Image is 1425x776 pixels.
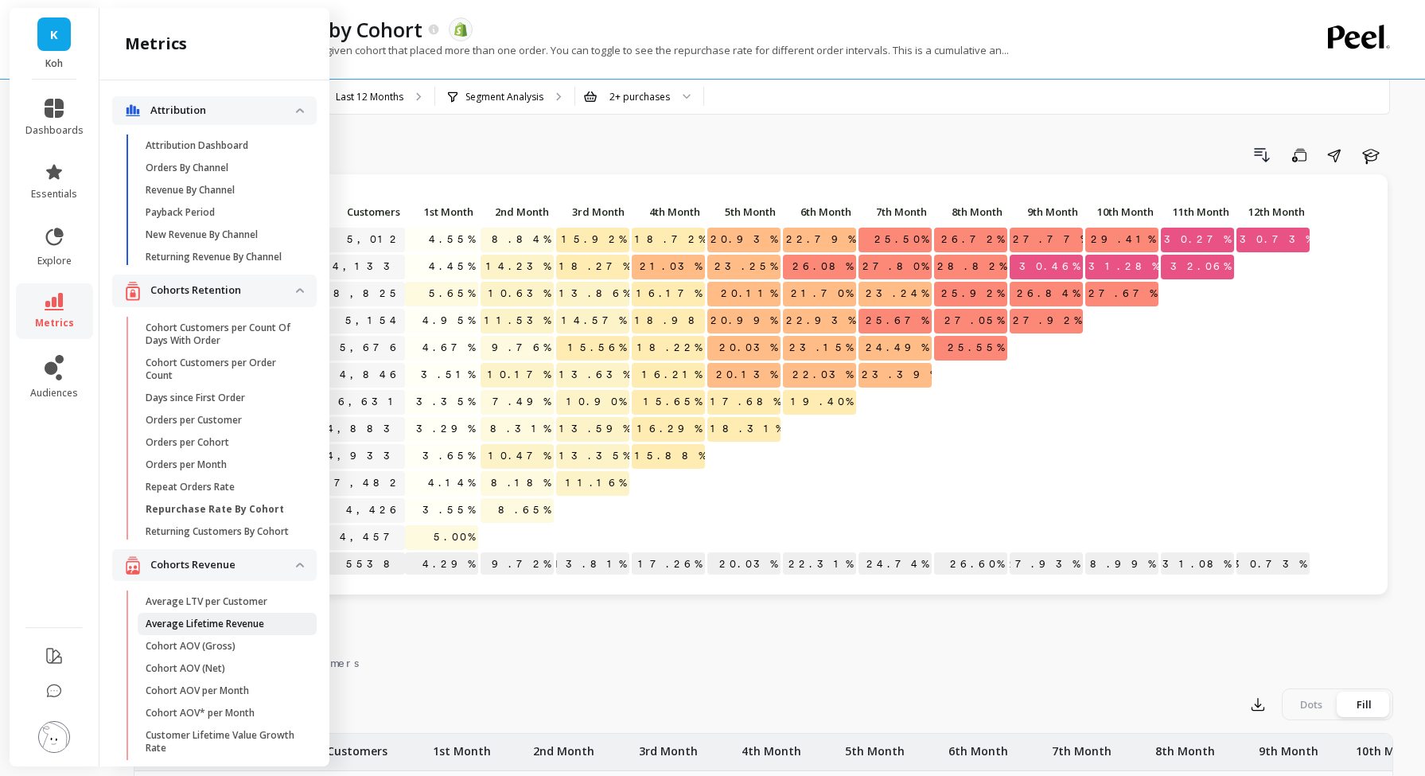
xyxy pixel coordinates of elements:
p: 8th Month [1155,734,1215,759]
span: 11.53% [481,309,554,333]
span: 25.50% [871,228,932,252]
a: 4,133 [329,255,405,279]
span: 15.65% [640,390,705,414]
p: 1st Month [405,201,478,223]
span: 7.49% [489,390,554,414]
span: 20.93% [707,228,781,252]
a: 6,631 [335,390,405,414]
span: 4.95% [419,309,478,333]
span: 9.76% [489,336,554,360]
span: 20.03% [716,336,781,360]
span: 24.49% [862,336,932,360]
span: 3.55% [419,498,478,522]
span: 5.00% [430,525,478,549]
a: 4,457 [337,525,405,549]
span: 27.05% [941,309,1007,333]
a: 4,426 [343,498,405,522]
p: Days since First Order [146,392,245,404]
span: 11.16% [563,471,629,495]
div: 2+ purchases [609,89,670,104]
p: Cohort AOV per Month [146,684,249,697]
p: 5538 [310,552,405,576]
nav: Tabs [134,642,1393,679]
span: Customers [313,205,400,218]
span: 8.18% [488,471,554,495]
p: 5th Month [845,734,905,759]
p: 7th Month [859,201,932,223]
span: 9th Month [1013,205,1078,218]
p: Cohorts Revenue [150,557,296,573]
img: navigation item icon [125,281,141,301]
div: Toggle SortBy [309,201,384,225]
p: Cohort AOV (Net) [146,662,225,675]
span: 30.73% [1236,228,1316,252]
p: Cohort Customers per Order Count [146,357,298,382]
span: 32.06% [1167,255,1234,279]
img: down caret icon [296,288,304,293]
p: Orders per Month [146,458,227,471]
p: 20.03% [707,552,781,576]
span: 16.17% [633,282,705,306]
span: 8.65% [495,498,554,522]
p: 3rd Month [556,201,629,223]
p: Segment Analysis [465,91,543,103]
span: 18.31% [707,417,786,441]
span: explore [37,255,72,267]
div: Toggle SortBy [631,201,707,225]
p: 9.72% [481,552,554,576]
span: 23.24% [862,282,932,306]
p: Orders per Cohort [146,436,229,449]
span: 18.22% [634,336,705,360]
p: Cohort Customers per Count Of Days With Order [146,322,298,347]
span: 3.35% [413,390,478,414]
p: Koh [25,57,84,70]
p: Orders By Channel [146,162,228,174]
span: 25.92% [938,282,1007,306]
p: Returning Customers By Cohort [146,525,289,538]
span: 8.84% [489,228,554,252]
span: 19.40% [788,390,856,414]
p: 7th Month [1052,734,1112,759]
span: 4th Month [635,205,700,218]
p: 9th Month [1259,734,1318,759]
p: Repurchase Rate By Cohort [146,503,284,516]
p: Attribution [150,103,296,119]
span: 26.72% [938,228,1007,252]
a: 4,933 [324,444,405,468]
p: Revenue By Channel [146,184,235,197]
a: 8,825 [330,282,405,306]
p: Cohort AOV (Gross) [146,640,236,653]
p: 1st Month [433,734,491,759]
div: Dots [1285,692,1337,717]
span: 15.56% [565,336,629,360]
img: down caret icon [296,108,304,113]
div: Toggle SortBy [1009,201,1084,225]
p: 4th Month [632,201,705,223]
span: 16.29% [634,417,705,441]
p: Average Lifetime Revenue [146,618,264,630]
span: 27.92% [1010,309,1084,333]
p: 28.99% [1085,552,1158,576]
p: 30.73% [1236,552,1310,576]
p: 2nd Month [481,201,554,223]
div: Toggle SortBy [782,201,858,225]
p: 6th Month [783,201,856,223]
span: 20.13% [713,363,781,387]
p: Last 12 Months [336,91,403,103]
p: 27.93% [1010,552,1083,576]
span: 22.03% [789,363,856,387]
div: Toggle SortBy [707,201,782,225]
p: 4.29% [405,552,478,576]
a: 5,154 [342,309,405,333]
span: 27.67% [1085,282,1160,306]
span: 31.28% [1085,255,1162,279]
span: 18.98% [632,309,715,333]
p: Returning Revenue By Channel [146,251,282,263]
span: 10th Month [1088,205,1154,218]
p: 31.08% [1161,552,1234,576]
span: 5th Month [711,205,776,218]
span: 10.47% [485,444,554,468]
p: Cohorts Retention [150,283,296,298]
div: Fill [1337,692,1390,717]
span: 8th Month [937,205,1003,218]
